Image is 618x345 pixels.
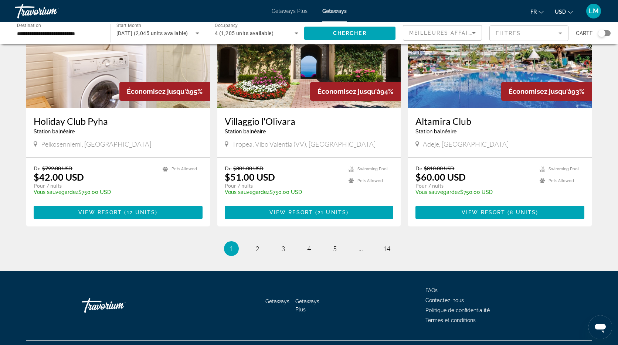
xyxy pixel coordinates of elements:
[530,9,537,15] span: fr
[576,28,592,38] span: Carte
[17,23,41,28] span: Destination
[310,82,401,101] div: 94%
[116,23,141,28] span: Start Month
[588,315,612,339] iframe: Bouton de lancement de la fenêtre de messagerie
[230,245,233,253] span: 1
[215,23,238,28] span: Occupancy
[425,287,438,293] a: FAQs
[409,28,476,37] mat-select: Sort by
[509,88,571,95] span: Économisez jusqu'à
[501,82,592,101] div: 93%
[34,165,40,171] span: De
[34,182,155,189] p: Pour 7 nuits
[116,30,188,36] span: [DATE] (2,045 units available)
[415,182,532,189] p: Pour 7 nuits
[415,129,456,134] span: Station balnéaire
[41,140,151,148] span: Pelkosenniemi, [GEOGRAPHIC_DATA]
[26,241,592,256] nav: Pagination
[272,8,308,14] a: Getaways Plus
[225,182,342,189] p: Pour 7 nuits
[425,297,464,303] a: Contactez-nous
[313,209,349,215] span: ( )
[322,8,347,14] a: Getaways
[225,171,275,182] p: $51.00 USD
[232,140,376,148] span: Tropea, Vibo Valentia (VV), [GEOGRAPHIC_DATA]
[357,178,383,183] span: Pets Allowed
[423,140,509,148] span: Adeje, [GEOGRAPHIC_DATA]
[233,165,264,171] span: $801.00 USD
[555,9,566,15] span: USD
[34,189,155,195] p: $750.00 USD
[425,307,490,313] a: Politique de confidentialité
[119,82,210,101] div: 95%
[265,298,289,304] a: Getaways
[78,209,122,215] span: View Resort
[225,206,394,219] button: View Resort(21 units)
[34,129,75,134] span: Station balnéaire
[172,167,197,171] span: Pets Allowed
[505,209,538,215] span: ( )
[225,165,231,171] span: De
[304,27,396,40] button: Chercher
[530,6,544,17] button: Change language
[281,245,285,253] span: 3
[415,171,466,182] p: $60.00 USD
[127,88,190,95] span: Économisez jusqu'à
[409,30,480,36] span: Meilleures affaires
[225,189,342,195] p: $750.00 USD
[510,209,536,215] span: 8 units
[127,209,156,215] span: 12 units
[555,6,573,17] button: Change currency
[425,317,476,323] a: Termes et conditions
[42,165,72,171] span: $792.00 USD
[424,165,454,171] span: $810.00 USD
[269,209,313,215] span: View Resort
[307,245,311,253] span: 4
[549,167,579,171] span: Swimming Pool
[225,129,266,134] span: Station balnéaire
[415,206,584,219] button: View Resort(8 units)
[215,30,274,36] span: 4 (1,205 units available)
[318,209,346,215] span: 21 units
[318,88,380,95] span: Économisez jusqu'à
[255,245,259,253] span: 2
[225,189,269,195] span: Vous sauvegardez
[415,116,584,127] a: Altamira Club
[415,189,460,195] span: Vous sauvegardez
[82,294,156,317] a: Travorium
[34,116,203,127] a: Holiday Club Pyha
[333,245,337,253] span: 5
[15,1,89,21] a: Travorium
[383,245,390,253] span: 14
[34,189,78,195] span: Vous sauvegardez
[415,189,532,195] p: $750.00 USD
[462,209,505,215] span: View Resort
[589,7,599,15] span: LM
[359,245,363,253] span: ...
[415,165,422,171] span: De
[333,30,367,36] span: Chercher
[34,206,203,219] button: View Resort(12 units)
[357,167,388,171] span: Swimming Pool
[34,171,84,182] p: $42.00 USD
[549,178,574,183] span: Pets Allowed
[584,3,603,19] button: User Menu
[295,298,319,312] a: Getaways Plus
[225,116,394,127] a: Villaggio l'Olivara
[122,209,157,215] span: ( )
[489,25,568,41] button: Filter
